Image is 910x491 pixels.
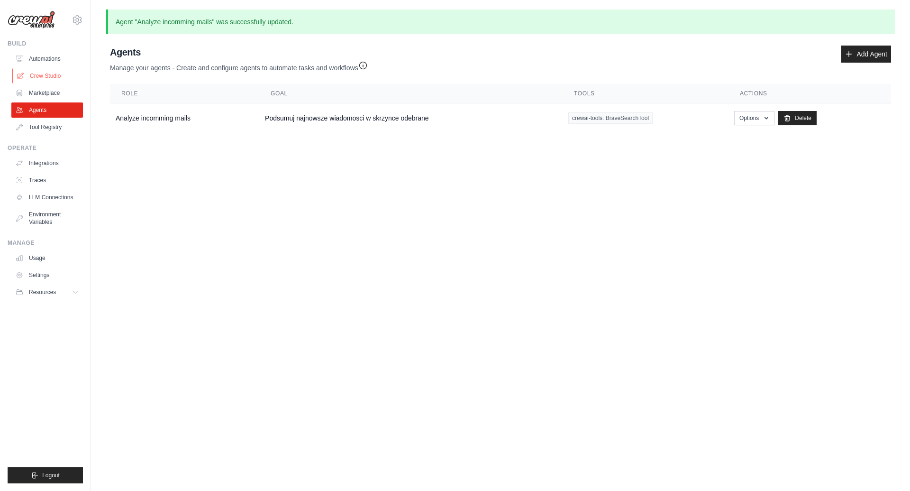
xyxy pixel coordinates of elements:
[259,84,563,103] th: Goal
[8,11,55,29] img: Logo
[42,472,60,479] span: Logout
[11,190,83,205] a: LLM Connections
[11,285,83,300] button: Resources
[11,51,83,66] a: Automations
[110,46,368,59] h2: Agents
[11,120,83,135] a: Tool Registry
[110,59,368,73] p: Manage your agents - Create and configure agents to automate tasks and workflows
[734,111,774,125] button: Options
[11,156,83,171] a: Integrations
[11,85,83,101] a: Marketplace
[106,9,895,34] p: Agent "Analyze incomming mails" was successfully updated.
[841,46,891,63] a: Add Agent
[11,102,83,118] a: Agents
[8,144,83,152] div: Operate
[728,84,891,103] th: Actions
[12,68,84,83] a: Crew Studio
[11,173,83,188] a: Traces
[11,207,83,230] a: Environment Variables
[110,84,259,103] th: Role
[563,84,728,103] th: Tools
[778,111,817,125] a: Delete
[11,268,83,283] a: Settings
[8,239,83,247] div: Manage
[568,112,653,124] span: crewai-tools: BraveSearchTool
[11,250,83,266] a: Usage
[8,467,83,483] button: Logout
[259,103,563,133] td: Podsumuj najnowsze wiadomosci w skrzynce odebrane
[8,40,83,47] div: Build
[29,288,56,296] span: Resources
[110,103,259,133] td: Analyze incomming mails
